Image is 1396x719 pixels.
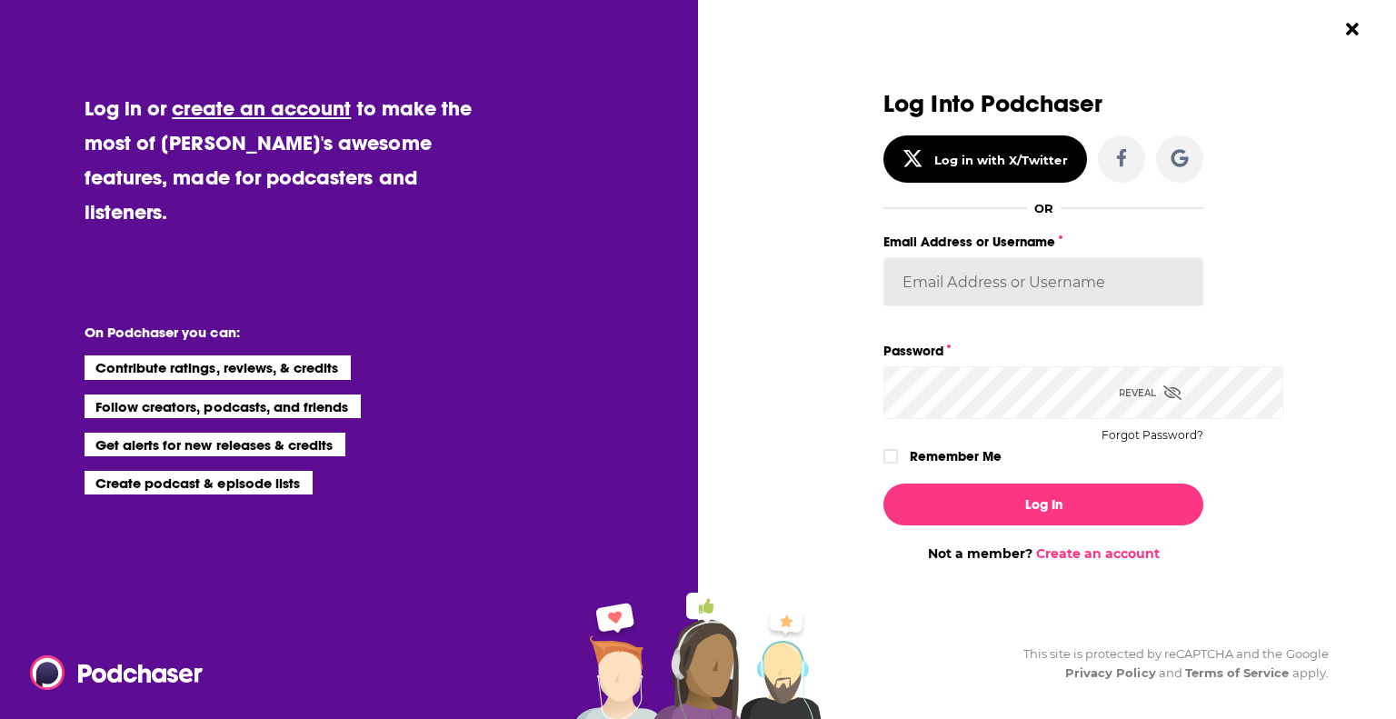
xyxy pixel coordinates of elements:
[883,339,1203,363] label: Password
[1009,644,1329,683] div: This site is protected by reCAPTCHA and the Google and apply.
[883,230,1203,254] label: Email Address or Username
[883,484,1203,525] button: Log In
[85,324,448,341] li: On Podchaser you can:
[910,444,1002,468] label: Remember Me
[934,153,1068,167] div: Log in with X/Twitter
[85,355,352,379] li: Contribute ratings, reviews, & credits
[85,471,313,494] li: Create podcast & episode lists
[30,655,204,690] img: Podchaser - Follow, Share and Rate Podcasts
[883,91,1203,117] h3: Log Into Podchaser
[85,394,362,418] li: Follow creators, podcasts, and friends
[1119,366,1182,419] div: Reveal
[883,545,1203,562] div: Not a member?
[1034,201,1053,215] div: OR
[1102,429,1203,442] button: Forgot Password?
[1036,545,1160,562] a: Create an account
[172,95,351,121] a: create an account
[883,257,1203,306] input: Email Address or Username
[30,655,190,690] a: Podchaser - Follow, Share and Rate Podcasts
[883,135,1087,183] button: Log in with X/Twitter
[1065,665,1156,680] a: Privacy Policy
[85,433,345,456] li: Get alerts for new releases & credits
[1335,12,1370,46] button: Close Button
[1185,665,1290,680] a: Terms of Service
